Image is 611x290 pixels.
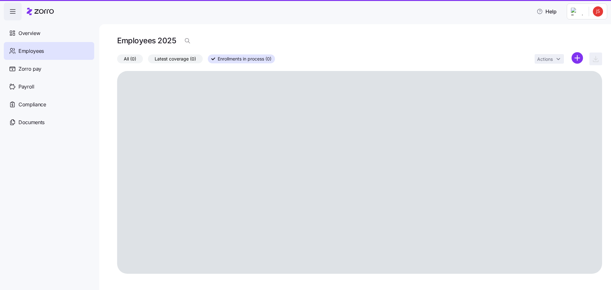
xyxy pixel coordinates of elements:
a: Zorro pay [4,60,94,78]
span: Actions [537,57,553,61]
a: Documents [4,113,94,131]
span: Payroll [18,83,34,91]
svg: add icon [572,52,583,64]
a: Compliance [4,95,94,113]
span: Latest coverage (0) [155,55,196,63]
button: Actions [535,54,564,64]
span: All (0) [124,55,136,63]
h1: Employees 2025 [117,36,176,46]
img: Employer logo [571,8,584,15]
img: dabd418a90e87b974ad9e4d6da1f3d74 [593,6,603,17]
span: Enrollments in process (0) [218,55,271,63]
span: Overview [18,29,40,37]
a: Payroll [4,78,94,95]
a: Employees [4,42,94,60]
span: Help [537,8,557,15]
span: Compliance [18,101,46,109]
span: Zorro pay [18,65,41,73]
span: Documents [18,118,45,126]
button: Help [531,5,562,18]
span: Employees [18,47,44,55]
a: Overview [4,24,94,42]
